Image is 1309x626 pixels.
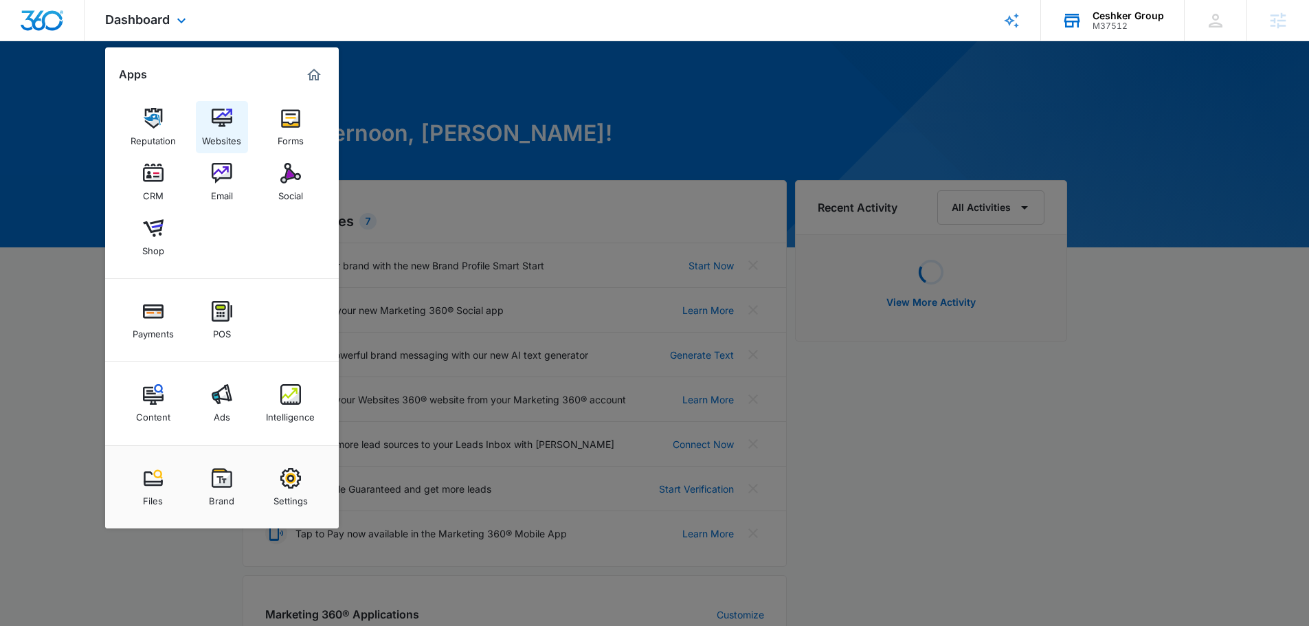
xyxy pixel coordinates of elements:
[209,489,234,506] div: Brand
[214,405,230,423] div: Ads
[133,322,174,339] div: Payments
[196,294,248,346] a: POS
[265,101,317,153] a: Forms
[265,377,317,429] a: Intelligence
[196,101,248,153] a: Websites
[196,461,248,513] a: Brand
[196,156,248,208] a: Email
[303,64,325,86] a: Marketing 360® Dashboard
[127,156,179,208] a: CRM
[202,128,241,146] div: Websites
[265,156,317,208] a: Social
[1093,10,1164,21] div: account name
[127,101,179,153] a: Reputation
[266,405,315,423] div: Intelligence
[119,68,147,81] h2: Apps
[105,12,170,27] span: Dashboard
[211,183,233,201] div: Email
[142,238,164,256] div: Shop
[273,489,308,506] div: Settings
[278,183,303,201] div: Social
[1093,21,1164,31] div: account id
[127,211,179,263] a: Shop
[278,128,304,146] div: Forms
[127,294,179,346] a: Payments
[265,461,317,513] a: Settings
[136,405,170,423] div: Content
[131,128,176,146] div: Reputation
[196,377,248,429] a: Ads
[127,377,179,429] a: Content
[143,489,163,506] div: Files
[127,461,179,513] a: Files
[213,322,231,339] div: POS
[143,183,164,201] div: CRM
